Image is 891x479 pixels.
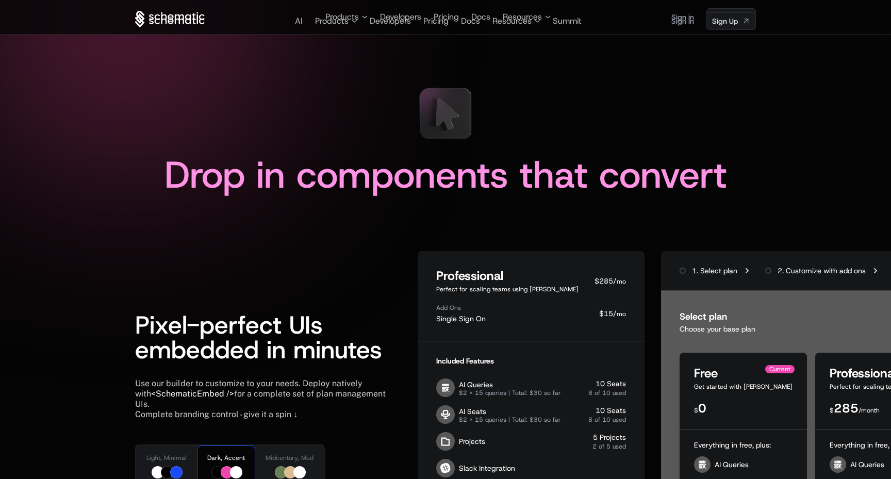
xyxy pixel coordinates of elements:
div: Perfect for scaling teams using [PERSON_NAME] [436,286,579,292]
div: Free [694,367,793,379]
span: mo [617,310,626,318]
span: 0 [698,400,706,417]
span: Dark, Accent [207,454,245,462]
div: 10 Seats [588,405,626,416]
span: Light, Minimal [146,454,187,462]
span: $ [694,406,698,415]
span: Products [315,15,349,27]
div: AI Queries [459,379,493,390]
div: Complete branding control - give it a spin ↓ [135,409,325,420]
span: Midcentury, Mod [266,454,313,462]
a: Sign in [671,13,694,29]
span: mo [617,277,626,286]
div: AI Seats [459,406,486,417]
a: Pricing [423,15,449,26]
span: Drop in components that convert [164,150,727,200]
div: 1. Select plan [692,266,737,276]
span: Resources [492,15,532,27]
a: Developers [380,11,421,22]
span: Pixel-perfect UIs embedded in minutes [135,308,382,366]
a: AI [295,15,303,26]
span: Sign Up [712,16,738,26]
span: Resources [503,11,542,23]
a: Pricing [434,11,459,22]
div: Current [765,365,795,373]
div: $15/ [599,308,626,319]
a: Docs [461,15,480,26]
a: Developers [370,15,411,26]
div: Add Ons [436,305,486,311]
div: 2. Customize with add ons [778,266,866,276]
a: [object Object] [706,8,756,26]
div: Included Features [436,356,626,366]
div: Professional [436,270,579,282]
span: <SchematicEmbed /> [151,389,234,399]
span: /month [859,406,880,415]
div: Everything in free, plus: [694,440,793,450]
div: Single Sign On [436,315,486,322]
div: 8 of 10 used [588,416,626,424]
div: $2 x 15 queries | Total: $30 so far [459,390,561,396]
div: Slack Integration [459,463,515,473]
div: 10 Seats [588,378,626,389]
div: Use our builder to customize to your needs. Deploy natively with for a complete set of plan manag... [135,378,393,409]
span: Sign Up [712,12,738,22]
div: 2 of 5 used [592,442,626,451]
a: Docs [471,11,490,22]
a: Summit [553,15,582,26]
span: $ [830,406,834,415]
a: [object Object] [706,12,756,30]
a: Sign in [671,9,694,25]
div: AI Queries [850,459,884,470]
div: AI Queries [715,459,749,470]
div: Get started with [PERSON_NAME] [694,384,793,390]
div: Projects [459,436,485,447]
span: Products [325,11,359,23]
div: 8 of 10 used [588,389,626,397]
div: 5 Projects [592,432,626,442]
div: $285/ [595,276,626,286]
span: 285 [834,400,859,417]
div: $2 x 15 queries | Total: $30 so far [459,417,561,423]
